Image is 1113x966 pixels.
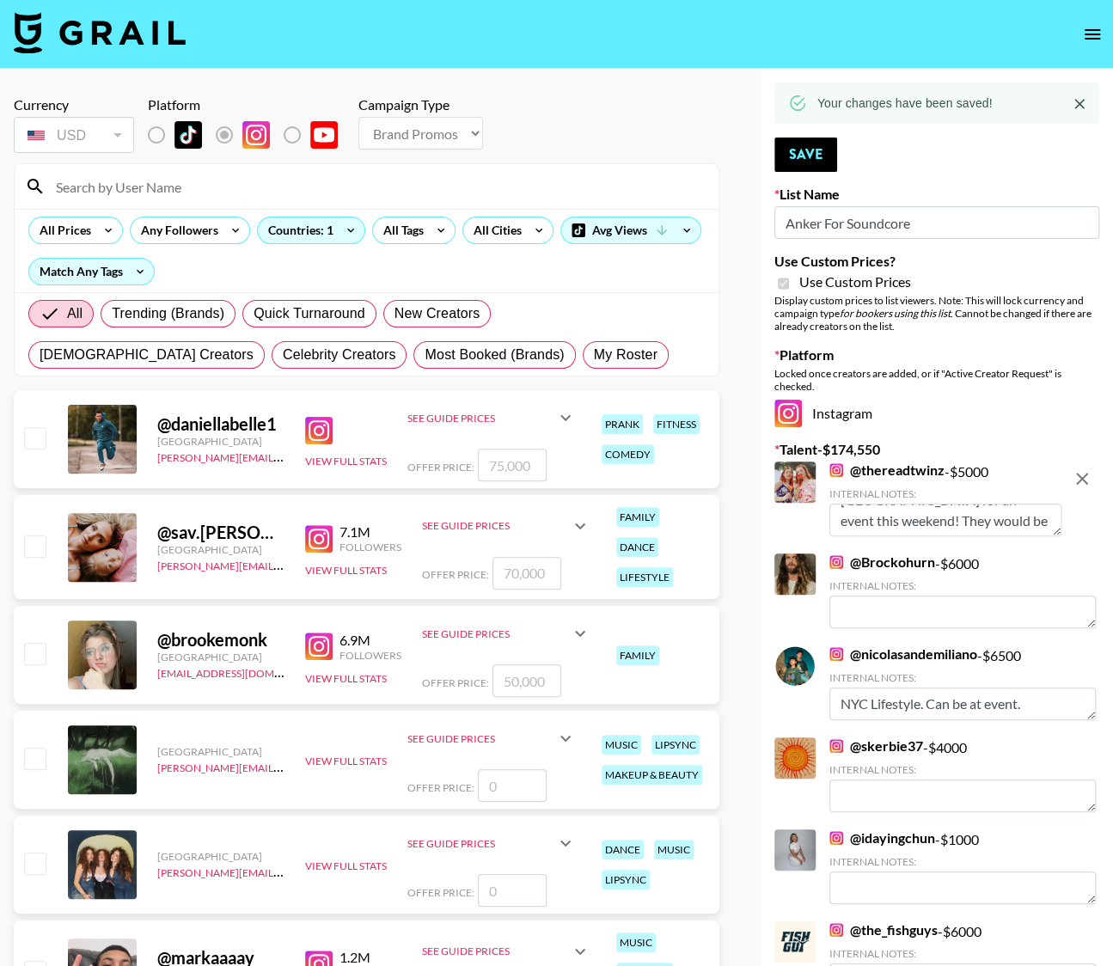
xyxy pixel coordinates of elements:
[305,755,387,767] button: View Full Stats
[651,735,700,755] div: lipsync
[157,745,284,758] div: [GEOGRAPHIC_DATA]
[1065,462,1099,496] button: remove
[339,949,401,966] div: 1.2M
[829,737,1096,812] div: - $ 4000
[616,537,658,557] div: dance
[422,505,590,547] div: See Guide Prices
[339,541,401,553] div: Followers
[1075,17,1110,52] button: open drawer
[148,117,352,153] div: List locked to Instagram.
[422,519,570,532] div: See Guide Prices
[407,718,576,759] div: See Guide Prices
[829,831,843,845] img: Instagram
[602,870,650,890] div: lipsync
[829,947,1096,960] div: Internal Notes:
[174,121,202,149] img: TikTok
[829,829,935,847] a: @idayingchun
[305,672,387,685] button: View Full Stats
[305,417,333,444] img: Instagram
[829,855,1096,868] div: Internal Notes:
[157,413,284,435] div: @ daniellabelle1
[829,923,843,937] img: Instagram
[407,732,555,745] div: See Guide Prices
[29,259,154,284] div: Match Any Tags
[254,303,365,324] span: Quick Turnaround
[422,613,590,654] div: See Guide Prices
[463,217,525,243] div: All Cities
[829,737,923,755] a: @skerbie37
[407,412,555,425] div: See Guide Prices
[46,173,708,200] input: Search by User Name
[339,632,401,649] div: 6.9M
[829,463,843,477] img: Instagram
[422,945,570,957] div: See Guide Prices
[478,769,547,802] input: 0
[407,781,474,794] span: Offer Price:
[258,217,364,243] div: Countries: 1
[616,507,659,527] div: family
[407,397,576,438] div: See Guide Prices
[407,822,576,864] div: See Guide Prices
[492,557,561,590] input: 70,000
[829,671,1096,684] div: Internal Notes:
[157,651,284,663] div: [GEOGRAPHIC_DATA]
[774,138,837,172] button: Save
[829,645,1096,720] div: - $ 6500
[425,345,564,365] span: Most Booked (Brands)
[774,367,1099,393] div: Locked once creators are added, or if "Active Creator Request" is checked.
[492,664,561,697] input: 50,000
[774,400,1099,427] div: Instagram
[799,273,911,290] span: Use Custom Prices
[305,564,387,577] button: View Full Stats
[774,186,1099,203] label: List Name
[358,96,483,113] div: Campaign Type
[339,649,401,662] div: Followers
[1067,91,1092,117] button: Close
[616,932,656,952] div: music
[157,522,284,543] div: @ sav.[PERSON_NAME]
[157,448,412,464] a: [PERSON_NAME][EMAIL_ADDRESS][DOMAIN_NAME]
[840,307,951,320] em: for bookers using this list
[40,345,254,365] span: [DEMOGRAPHIC_DATA] Creators
[112,303,224,324] span: Trending (Brands)
[157,629,284,651] div: @ brookemonk
[829,462,1061,536] div: - $ 5000
[422,568,489,581] span: Offer Price:
[602,444,654,464] div: comedy
[478,874,547,907] input: 0
[561,217,700,243] div: Avg Views
[602,735,641,755] div: music
[67,303,83,324] span: All
[14,113,134,156] div: Currency is locked to USD
[157,543,284,556] div: [GEOGRAPHIC_DATA]
[157,556,412,572] a: [PERSON_NAME][EMAIL_ADDRESS][DOMAIN_NAME]
[157,758,412,774] a: [PERSON_NAME][EMAIL_ADDRESS][DOMAIN_NAME]
[478,449,547,481] input: 75,000
[774,346,1099,364] label: Platform
[157,850,284,863] div: [GEOGRAPHIC_DATA]
[407,886,474,899] span: Offer Price:
[829,688,1096,720] textarea: NYC Lifestyle. Can be at event.
[373,217,427,243] div: All Tags
[829,553,935,571] a: @Brockohurn
[407,837,555,850] div: See Guide Prices
[305,859,387,872] button: View Full Stats
[305,525,333,553] img: Instagram
[829,763,1096,776] div: Internal Notes:
[653,414,700,434] div: fitness
[616,567,673,587] div: lifestyle
[305,633,333,660] img: Instagram
[14,96,134,113] div: Currency
[774,400,802,427] img: Instagram
[407,461,474,474] span: Offer Price:
[829,579,1096,592] div: Internal Notes:
[829,739,843,753] img: Instagram
[594,345,657,365] span: My Roster
[29,217,95,243] div: All Prices
[148,96,352,113] div: Platform
[829,462,945,479] a: @thereadtwinz
[817,88,993,119] div: Your changes have been saved!
[283,345,396,365] span: Celebrity Creators
[242,121,270,149] img: Instagram
[305,455,387,468] button: View Full Stats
